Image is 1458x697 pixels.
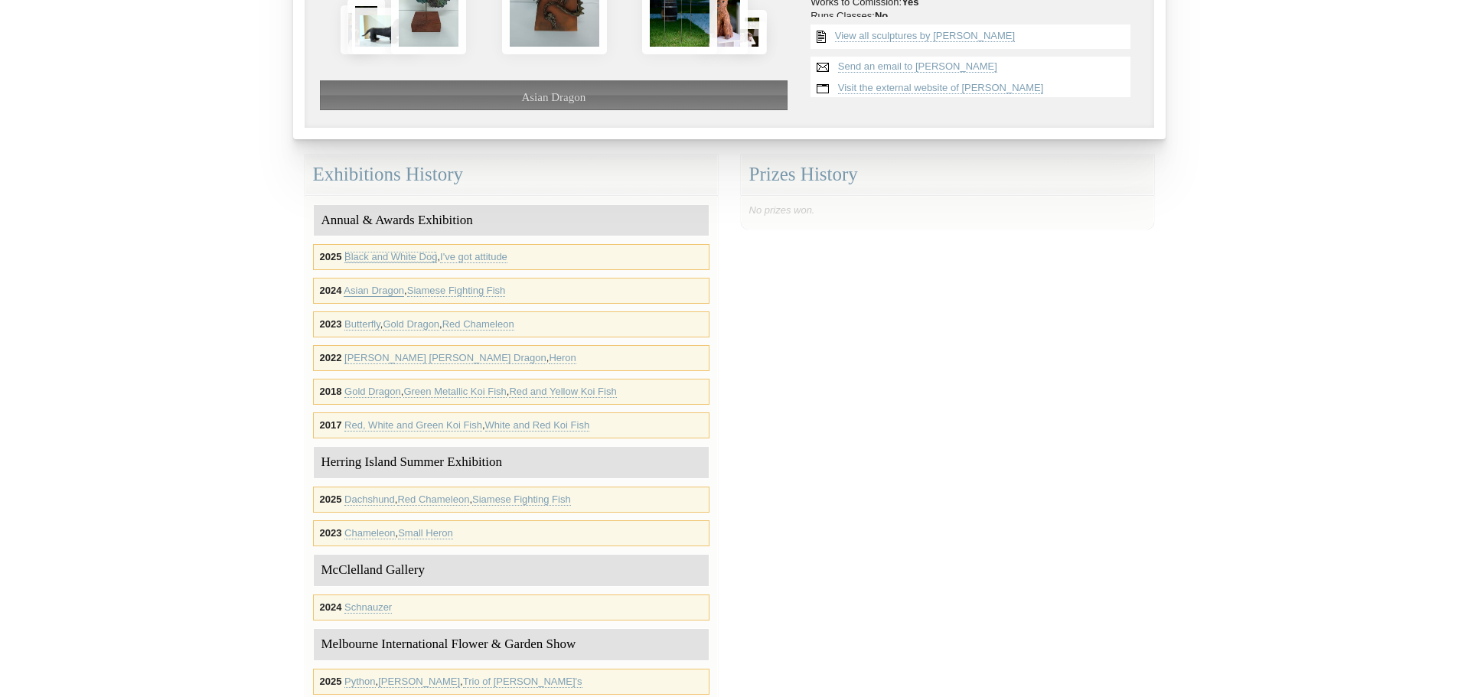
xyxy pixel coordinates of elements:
a: Small Heron [398,527,453,539]
a: Asian Dragon [344,285,404,297]
a: Gold Dragon [344,386,401,398]
div: , , [313,379,709,405]
a: Siamese Fighting Fish [407,285,506,297]
a: Chameleon [344,527,396,539]
img: View all {sculptor_name} sculptures list [811,24,832,49]
img: Python [341,5,370,54]
a: Dachshund [344,493,395,506]
div: McClelland Gallery [314,555,709,586]
img: Schnauzer [737,10,767,54]
a: I've got attitude [440,251,507,263]
a: Heron [549,352,576,364]
strong: 2025 [320,676,342,687]
div: Annual & Awards Exhibition [314,205,709,236]
a: Trio of [PERSON_NAME]'s [463,676,582,688]
a: [PERSON_NAME] [PERSON_NAME] Dragon [344,352,546,364]
img: Dachshund [352,8,419,54]
span: Asian Dragon [521,91,585,103]
a: [PERSON_NAME] [378,676,460,688]
span: No prizes won. [749,204,815,216]
a: Python [344,676,375,688]
a: Red Chameleon [397,493,469,506]
div: , [313,412,709,438]
div: , [313,345,709,371]
strong: 2024 [320,601,342,613]
a: White and Red Koi Fish [485,419,590,432]
a: Schnauzer [344,601,392,614]
strong: 2023 [320,527,342,539]
div: , , [313,669,709,695]
a: Send an email to [PERSON_NAME] [838,60,997,73]
strong: 2025 [320,493,342,505]
div: Exhibitions History [305,155,718,195]
a: Siamese Fighting Fish [472,493,571,506]
div: Melbourne International Flower & Garden Show [314,629,709,660]
div: Herring Island Summer Exhibition [314,447,709,478]
a: Red Chameleon [442,318,514,331]
a: Gold Dragon [383,318,439,331]
strong: 2022 [320,352,342,363]
strong: 2024 [320,285,342,296]
a: Red and Yellow Koi Fish [509,386,616,398]
a: Green Metallic Koi Fish [403,386,506,398]
strong: 2023 [320,318,342,330]
a: View all sculptures by [PERSON_NAME] [835,30,1015,42]
strong: 2018 [320,386,342,397]
a: Red, White and Green Koi Fish [344,419,482,432]
img: Visit website [811,78,835,99]
img: Send an email to Heather Wilson [811,57,835,78]
strong: 2025 [320,251,342,262]
a: Visit the external website of [PERSON_NAME] [838,82,1044,94]
div: , , [313,487,709,513]
div: , [313,520,709,546]
div: , , [313,311,709,337]
div: Prizes History [741,155,1154,195]
a: Black and White Dog [344,251,437,263]
li: Runs Classes: [811,10,1138,22]
div: , [313,244,709,270]
strong: 2017 [320,419,342,431]
a: Butterfly [344,318,380,331]
div: , [313,278,709,304]
strong: No [875,10,888,21]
